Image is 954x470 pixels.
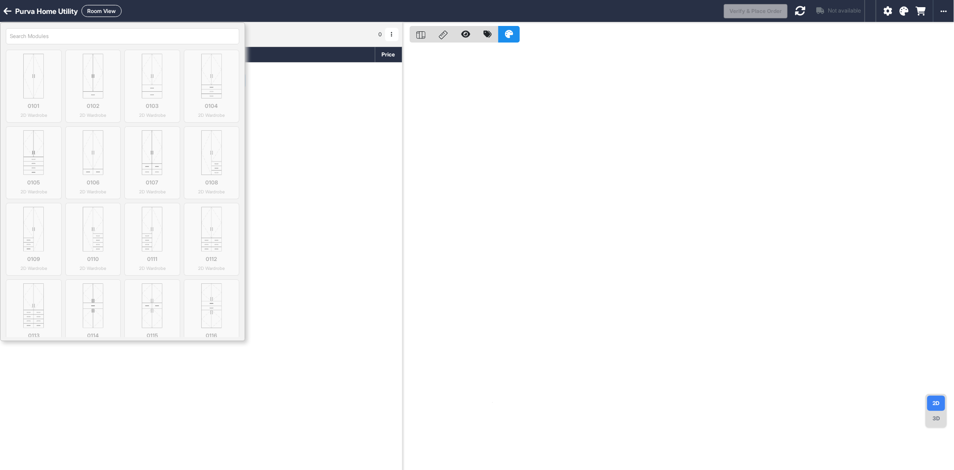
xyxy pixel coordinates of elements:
p: 0101 [10,102,58,110]
p: 0105 [10,179,58,187]
p: 2D Wardrobe [128,188,176,195]
div: Purva Home Utility [15,6,78,17]
button: Room View [81,5,122,17]
p: 0115 [128,332,176,340]
img: 2D Wardrobe [128,54,176,98]
p: 2D Wardrobe [188,188,236,195]
img: 2D Wardrobe [10,54,58,98]
img: 2D Wardrobe [69,207,117,252]
img: 2D Wardrobe [188,283,236,328]
p: 2D Wardrobe [10,188,58,195]
img: 2D Wardrobe [188,130,236,175]
p: 2D Wardrobe [69,188,117,195]
img: 2D Wardrobe [188,54,236,98]
input: Search Modules [6,28,239,44]
img: 2D Wardrobe [128,130,176,175]
p: 0108 [188,179,236,187]
p: 2D Wardrobe [69,112,117,119]
p: 0107 [128,179,176,187]
p: 2D Wardrobe [10,112,58,119]
p: 2D Wardrobe [69,265,117,272]
img: 2D Wardrobe [10,283,58,328]
p: 0106 [69,179,117,187]
span: Not available [828,7,861,15]
p: 0116 [188,332,236,340]
i: Settings [883,7,892,16]
p: 2D Wardrobe [10,265,58,272]
div: 2D [927,396,945,411]
img: 2D Wardrobe [10,207,58,252]
p: 0110 [69,255,117,263]
p: 0111 [128,255,176,263]
img: 2D Wardrobe [188,207,236,252]
p: 2D Wardrobe [128,265,176,272]
div: 0 [378,28,399,41]
div: Spec [210,47,375,62]
p: 0113 [10,332,58,340]
p: 2D Wardrobe [188,112,236,119]
img: 2D Wardrobe [69,130,117,175]
div: Price [375,47,402,62]
div: 3D [927,411,945,426]
img: 2D Wardrobe [69,283,117,328]
img: 2D Wardrobe [10,130,58,175]
i: Colors [899,7,908,16]
p: 0109 [10,255,58,263]
img: 2D Wardrobe [69,54,117,98]
p: 0114 [69,332,117,340]
p: 2D Wardrobe [188,265,236,272]
p: 0103 [128,102,176,110]
p: 0112 [188,255,236,263]
i: Order [916,7,926,16]
img: 2D Wardrobe [128,283,176,328]
p: 0102 [69,102,117,110]
p: 2D Wardrobe [128,112,176,119]
img: 2D Wardrobe [128,207,176,252]
p: 0104 [188,102,236,110]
